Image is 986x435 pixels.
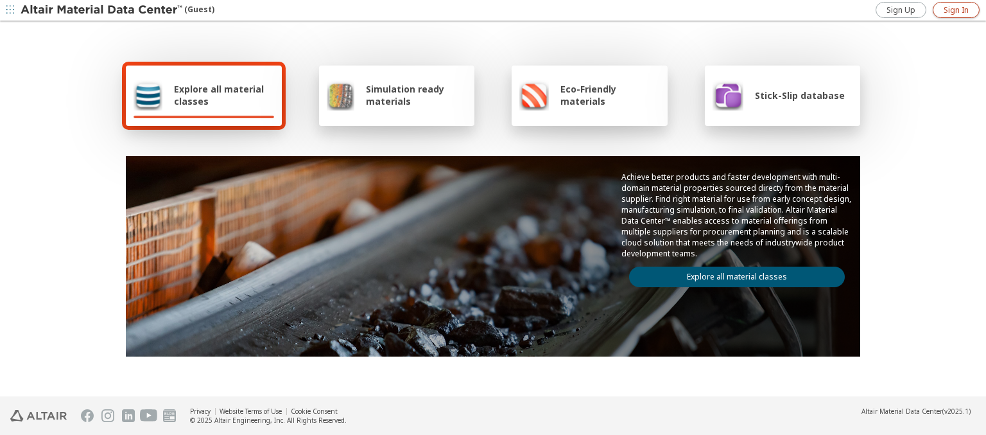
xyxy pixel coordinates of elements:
span: Sign In [944,5,969,15]
a: Sign In [933,2,980,18]
a: Sign Up [876,2,926,18]
a: Explore all material classes [629,267,845,287]
img: Altair Engineering [10,410,67,422]
span: Explore all material classes [174,83,274,107]
span: Stick-Slip database [755,89,845,102]
img: Explore all material classes [134,80,162,111]
span: Sign Up [887,5,915,15]
div: (v2025.1) [861,407,971,416]
img: Eco-Friendly materials [519,80,549,111]
img: Stick-Slip database [713,80,743,111]
img: Simulation ready materials [327,80,354,111]
a: Privacy [190,407,211,416]
p: Achieve better products and faster development with multi-domain material properties sourced dire... [621,172,852,259]
a: Cookie Consent [291,407,338,416]
div: © 2025 Altair Engineering, Inc. All Rights Reserved. [190,416,347,425]
a: Website Terms of Use [220,407,282,416]
span: Altair Material Data Center [861,407,942,416]
div: (Guest) [21,4,214,17]
span: Simulation ready materials [366,83,467,107]
span: Eco-Friendly materials [560,83,659,107]
img: Altair Material Data Center [21,4,184,17]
